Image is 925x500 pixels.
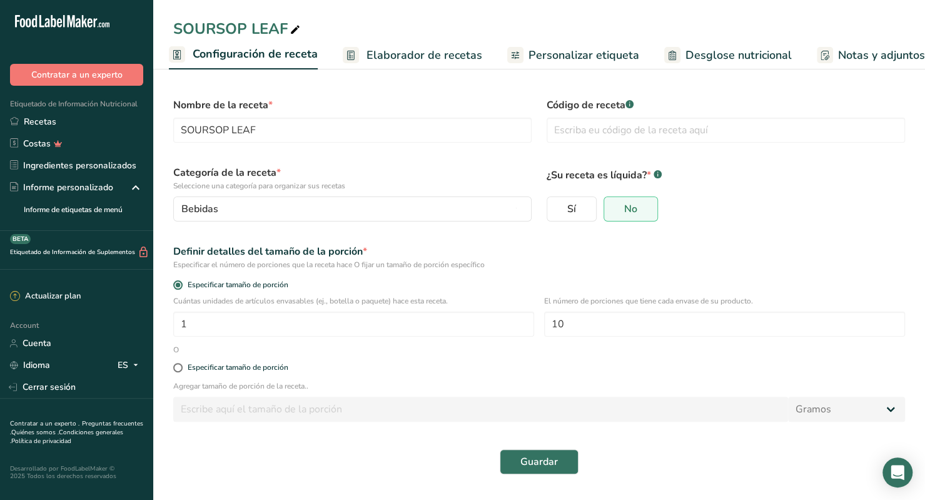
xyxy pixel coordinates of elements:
[10,234,31,244] div: BETA
[173,380,905,392] p: Agregar tamaño de porción de la receta..
[507,41,639,69] a: Personalizar etiqueta
[10,181,113,194] div: Informe personalizado
[547,118,905,143] input: Escriba eu código de la receta aquí
[173,397,788,422] input: Escribe aquí el tamaño de la porción
[183,280,288,290] span: Especificar tamaño de porción
[188,363,288,372] div: Especificar tamaño de porción
[10,354,50,376] a: Idioma
[10,290,81,303] div: Actualizar plan
[664,41,792,69] a: Desglose nutricional
[10,419,79,428] a: Contratar a un experto .
[528,47,639,64] span: Personalizar etiqueta
[173,180,532,191] p: Seleccione una categoría para organizar sus recetas
[173,259,905,270] div: Especificar el número de porciones que la receta hace O fijar un tamaño de porción específico
[10,64,143,86] button: Contratar a un experto
[366,47,482,64] span: Elaborador de recetas
[544,295,905,307] p: El número de porciones que tiene cada envase de su producto.
[10,465,143,480] div: Desarrollado por FoodLabelMaker © 2025 Todos los derechos reservados
[173,18,303,40] div: SOURSOP LEAF
[10,419,143,437] a: Preguntas frecuentes .
[838,47,925,64] span: Notas y adjuntos
[173,98,532,113] label: Nombre de la receta
[817,41,925,69] a: Notas y adjuntos
[118,358,143,373] div: ES
[11,437,71,446] a: Política de privacidad
[500,449,579,474] button: Guardar
[173,295,534,307] p: Cuántas unidades de artículos envasables (ej., botella o paquete) hace esta receta.
[547,165,905,183] p: ¿Su receta es líquida?
[343,41,482,69] a: Elaborador de recetas
[685,47,792,64] span: Desglose nutricional
[173,244,905,259] div: Definir detalles del tamaño de la porción
[173,165,532,191] label: Categoría de la receta
[520,454,558,469] span: Guardar
[169,40,318,70] a: Configuración de receta
[11,428,59,437] a: Quiénes somos .
[624,203,637,215] span: No
[193,46,318,63] span: Configuración de receta
[882,457,912,487] div: Open Intercom Messenger
[10,428,123,446] a: Condiciones generales .
[181,202,218,217] span: Bebidas
[166,344,186,355] div: O
[567,203,576,215] span: Sí
[173,118,532,143] input: Escriba el nombre de su receta aquí
[173,196,532,222] button: Bebidas
[547,98,905,113] label: Código de receta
